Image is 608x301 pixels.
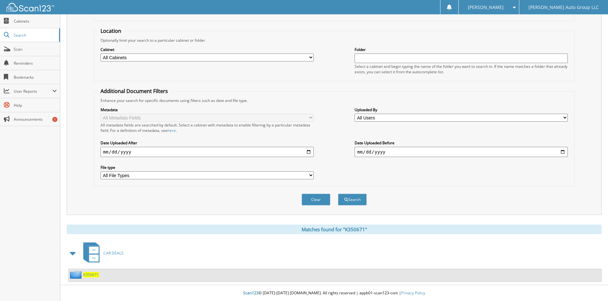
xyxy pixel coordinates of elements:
[401,290,425,296] a: Privacy Policy
[468,5,504,9] span: [PERSON_NAME]
[101,165,314,170] label: File type
[168,128,176,133] a: here
[103,250,124,256] span: CAR DEALS
[70,271,83,279] img: folder2.png
[52,117,57,122] div: 1
[355,147,568,157] input: end
[355,47,568,52] label: Folder
[529,5,599,9] span: [PERSON_NAME] Auto Group LLC
[14,18,57,24] span: Cabinets
[243,290,259,296] span: Scan123
[302,194,330,205] button: Clear
[355,107,568,112] label: Uploaded By
[79,240,124,266] a: CAR DEALS
[101,140,314,146] label: Date Uploaded After
[14,75,57,80] span: Bookmarks
[6,3,54,11] img: scan123-logo-white.svg
[97,88,171,95] legend: Additional Document Filters
[101,122,314,133] div: All metadata fields are searched by default. Select a cabinet with metadata to enable filtering b...
[14,117,57,122] span: Announcements
[101,107,314,112] label: Metadata
[60,285,608,301] div: © [DATE]-[DATE] [DOMAIN_NAME]. All rights reserved | appb01-scan123-com |
[97,27,124,34] legend: Location
[355,64,568,75] div: Select a cabinet and begin typing the name of the folder you want to search in. If the name match...
[14,103,57,108] span: Help
[67,225,602,234] div: Matches found for "K350671"
[101,147,314,157] input: start
[338,194,367,205] button: Search
[14,47,57,52] span: Scan
[14,61,57,66] span: Reminders
[101,47,314,52] label: Cabinet
[355,140,568,146] label: Date Uploaded Before
[14,32,56,38] span: Search
[14,89,52,94] span: User Reports
[83,272,99,277] a: K350671
[97,98,571,103] div: Enhance your search for specific documents using filters such as date and file type.
[97,38,571,43] div: Optionally limit your search to a particular cabinet or folder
